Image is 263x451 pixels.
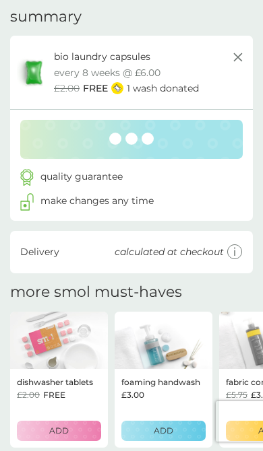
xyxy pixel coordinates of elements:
[121,421,206,440] button: ADD
[49,424,69,437] p: ADD
[121,388,144,401] span: £3.00
[54,49,150,64] p: bio laundry capsules
[10,8,82,26] h3: summary
[54,81,80,96] span: £2.00
[115,244,224,259] p: calculated at checkout
[40,193,154,208] p: make changes any time
[20,244,59,259] p: Delivery
[54,65,160,80] p: every 8 weeks @ £6.00
[17,376,93,388] p: dishwasher tablets
[121,376,200,388] p: foaming handwash
[154,424,173,437] p: ADD
[10,283,182,301] h2: more smol must-haves
[127,81,199,96] p: 1 wash donated
[17,388,40,401] span: £2.00
[40,169,123,184] p: quality guarantee
[83,81,108,96] span: FREE
[17,421,101,440] button: ADD
[226,388,247,401] span: £5.75
[43,388,65,401] span: FREE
